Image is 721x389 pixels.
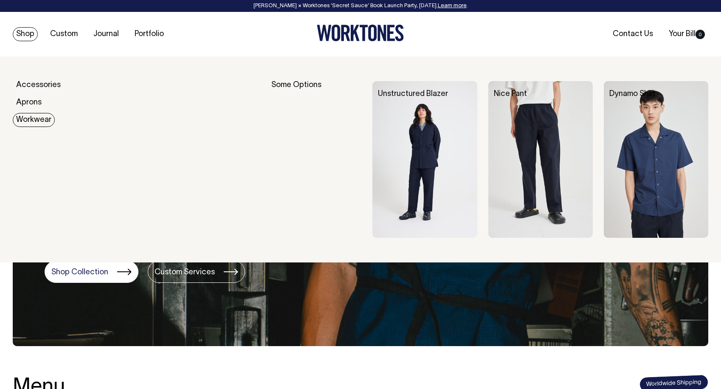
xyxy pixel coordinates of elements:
a: Nice Pant [494,90,527,98]
a: Contact Us [609,27,656,41]
img: Nice Pant [488,81,593,238]
a: Journal [90,27,122,41]
a: Workwear [13,113,55,127]
img: Unstructured Blazer [372,81,477,238]
a: Portfolio [131,27,167,41]
div: Some Options [271,81,362,238]
div: [PERSON_NAME] × Worktones ‘Secret Sauce’ Book Launch Party, [DATE]. . [8,3,713,9]
a: Custom [47,27,81,41]
a: Dynamo Shirt [609,90,656,98]
span: 0 [696,30,705,39]
a: Custom Services [148,261,245,283]
a: Shop [13,27,38,41]
a: Accessories [13,78,64,92]
a: Learn more [438,3,467,8]
a: Shop Collection [45,261,138,283]
a: Your Bill0 [665,27,708,41]
img: Dynamo Shirt [604,81,708,238]
a: Aprons [13,96,45,110]
a: Unstructured Blazer [378,90,448,98]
